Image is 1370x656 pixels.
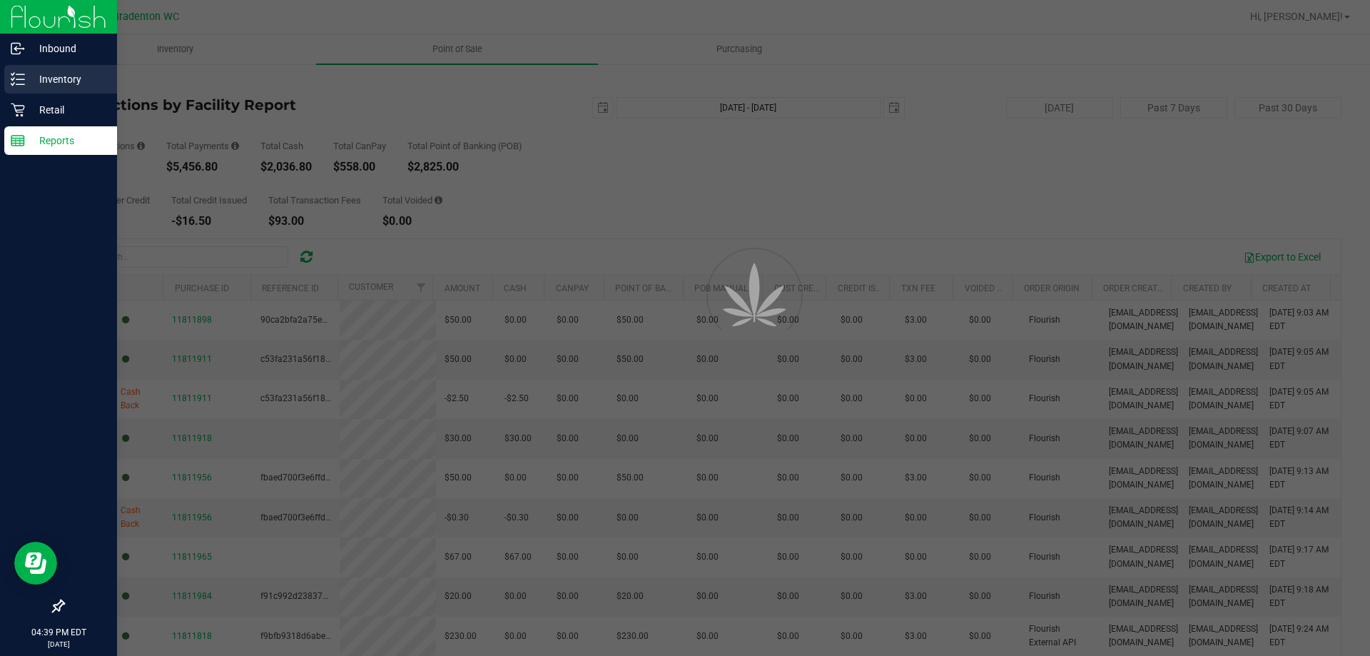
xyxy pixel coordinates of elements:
[11,103,25,117] inline-svg: Retail
[25,101,111,118] p: Retail
[6,639,111,650] p: [DATE]
[25,132,111,149] p: Reports
[25,71,111,88] p: Inventory
[11,72,25,86] inline-svg: Inventory
[25,40,111,57] p: Inbound
[6,626,111,639] p: 04:39 PM EDT
[14,542,57,585] iframe: Resource center
[11,133,25,148] inline-svg: Reports
[11,41,25,56] inline-svg: Inbound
